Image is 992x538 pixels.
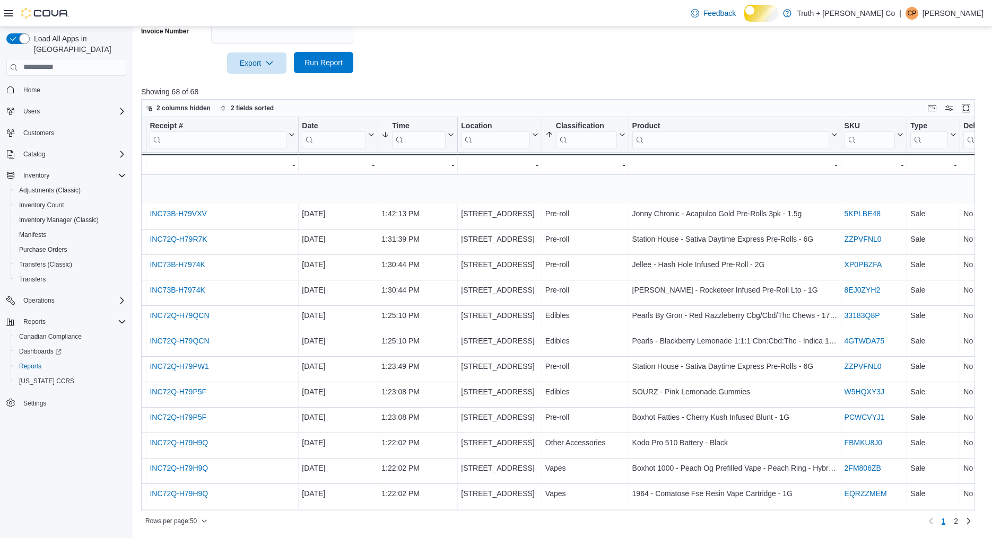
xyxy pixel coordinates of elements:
div: Boxhot Fatties - Cherry Kush Infused Blunt - 1G [632,411,838,424]
div: Cindy Pendergast [906,7,918,20]
div: [STREET_ADDRESS] [461,334,538,347]
nav: Pagination for preceding grid [925,513,976,530]
div: Receipt # URL [150,121,286,148]
div: - [845,158,904,171]
div: [DATE] [302,462,375,474]
div: SKU [845,121,895,131]
div: [STREET_ADDRESS] [461,436,538,449]
a: Adjustments (Classic) [15,184,85,197]
a: INC72Q-H79H9Q [150,464,208,472]
a: INC72Q-H79QCN [150,337,209,345]
div: [STREET_ADDRESS] [461,385,538,398]
img: Cova [21,8,69,19]
div: - [461,158,538,171]
span: Load All Apps in [GEOGRAPHIC_DATA] [30,33,126,55]
div: Edibles [545,334,625,347]
span: Export [233,52,280,74]
button: Page 1 of 2 [937,513,950,530]
div: [STREET_ADDRESS] [461,309,538,322]
div: Pearls - Blackberry Lemonade 1:1:1 Cbn:Cbd:Thc - Indica 17.5G [632,334,838,347]
button: Manifests [11,227,130,242]
span: 2 [954,516,958,526]
a: 2FM806ZB [845,464,881,472]
a: XP0PBZFA [845,260,882,269]
div: 1:30:44 PM [381,284,454,296]
span: Manifests [15,228,126,241]
a: Transfers [15,273,50,286]
button: Operations [2,293,130,308]
div: [DATE] [302,436,375,449]
button: Date [302,121,375,148]
div: [DATE] [302,284,375,296]
button: Inventory Manager (Classic) [11,213,130,227]
div: - [302,158,375,171]
div: [STREET_ADDRESS] [461,284,538,296]
a: ZZPVFNL0 [845,235,882,243]
div: Sale [910,487,956,500]
div: 1:22:02 PM [381,462,454,474]
span: Customers [23,129,54,137]
button: Transfers (Classic) [11,257,130,272]
div: [STREET_ADDRESS] [461,360,538,373]
span: Transfers [15,273,126,286]
span: Transfers [19,275,46,284]
div: Sale [910,207,956,220]
div: Sale [910,360,956,373]
span: Purchase Orders [19,245,67,254]
a: Feedback [686,3,740,24]
div: 1:42:13 PM [381,207,454,220]
a: 4GTWDA75 [845,337,884,345]
a: Transfers (Classic) [15,258,76,271]
a: INC72Q-H79QCN [150,311,209,320]
a: INC73B-H7974K [150,286,205,294]
span: Home [23,86,40,94]
button: Run Report [294,52,353,73]
button: Enter fullscreen [960,102,972,114]
button: Reports [11,359,130,374]
a: [US_STATE] CCRS [15,375,79,387]
div: [DATE] [302,360,375,373]
span: Reports [19,315,126,328]
span: Transfers (Classic) [19,260,72,269]
a: Next page [962,515,975,527]
div: [STREET_ADDRESS] [461,462,538,474]
div: Sale [910,334,956,347]
button: Keyboard shortcuts [926,102,938,114]
div: Pearls By Gron - Red Razzleberry Cbg/Cbd/Thc Chews - 17.5G [632,309,838,322]
a: Dashboards [11,344,130,359]
div: Boxhot 1000 - Peach Og Prefilled Vape - Peach Ring - Hybrid 1.2G [632,462,838,474]
div: Type [910,121,948,131]
div: Sale [910,436,956,449]
button: Product [632,121,838,148]
span: Users [19,105,126,118]
span: Operations [23,296,55,305]
span: Dashboards [19,347,62,356]
a: INC72Q-H79H9Q [150,489,208,498]
span: Reports [19,362,41,371]
div: 1:30:44 PM [381,258,454,271]
a: 8EJ0ZYH2 [845,286,881,294]
span: Users [23,107,40,116]
div: Time [392,121,446,131]
p: Showing 68 of 68 [141,86,984,97]
div: Pre-roll [545,258,625,271]
div: Sale [910,411,956,424]
div: Classification [556,121,617,131]
span: 2 fields sorted [231,104,274,112]
button: Transfers [11,272,130,287]
ul: Pagination for preceding grid [937,513,963,530]
a: Reports [15,360,46,373]
span: Settings [19,396,126,409]
a: INC72Q-H79H9Q [150,438,208,447]
span: Inventory Manager (Classic) [15,214,126,226]
span: Inventory [19,169,126,182]
div: [PERSON_NAME] - Rocketeer Infused Pre-Roll Lto - 1G [632,284,838,296]
div: 1:23:08 PM [381,411,454,424]
div: SOURZ - Pink Lemonade Gummies [632,385,838,398]
span: Washington CCRS [15,375,126,387]
button: SKU [845,121,904,148]
div: Station House - Sativa Daytime Express Pre-Rolls - 6G [632,360,838,373]
div: Sale [910,233,956,245]
div: Station House - Sativa Daytime Express Pre-Rolls - 6G [632,233,838,245]
button: Inventory Count [11,198,130,213]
